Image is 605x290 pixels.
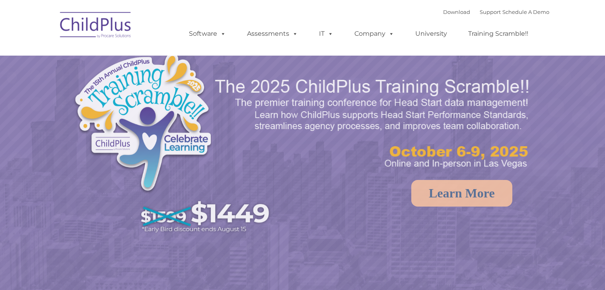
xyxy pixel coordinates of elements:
[311,26,341,42] a: IT
[460,26,536,42] a: Training Scramble!!
[407,26,455,42] a: University
[443,9,549,15] font: |
[443,9,470,15] a: Download
[239,26,306,42] a: Assessments
[502,9,549,15] a: Schedule A Demo
[346,26,402,42] a: Company
[411,180,512,207] a: Learn More
[181,26,234,42] a: Software
[56,6,136,46] img: ChildPlus by Procare Solutions
[480,9,501,15] a: Support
